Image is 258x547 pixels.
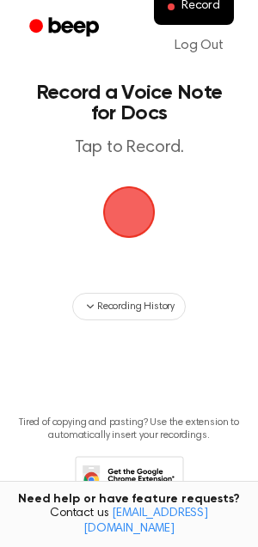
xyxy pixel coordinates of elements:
a: Log Out [157,25,241,66]
button: Recording History [72,293,186,320]
a: [EMAIL_ADDRESS][DOMAIN_NAME] [83,507,208,535]
h1: Record a Voice Note for Docs [31,82,227,124]
span: Recording History [97,299,175,314]
a: Beep [17,11,114,45]
p: Tired of copying and pasting? Use the extension to automatically insert your recordings. [14,416,244,442]
span: Contact us [10,507,248,537]
p: Tap to Record. [31,137,227,159]
img: Beep Logo [103,186,155,238]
